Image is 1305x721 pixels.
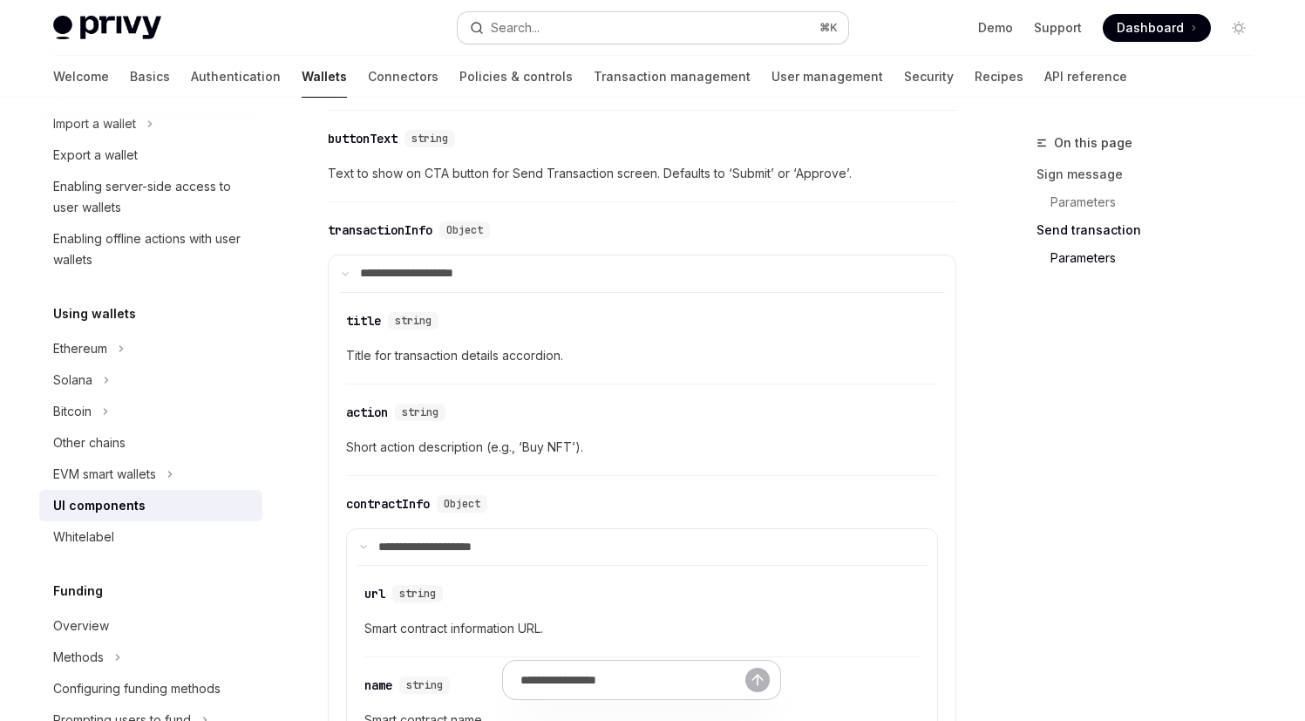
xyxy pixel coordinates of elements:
[39,521,262,553] a: Whitelabel
[53,647,104,668] div: Methods
[53,145,138,166] div: Export a wallet
[444,497,480,511] span: Object
[39,610,262,642] a: Overview
[1044,56,1127,98] a: API reference
[53,16,161,40] img: light logo
[346,495,430,513] div: contractInfo
[53,56,109,98] a: Welcome
[594,56,751,98] a: Transaction management
[819,21,838,35] span: ⌘ K
[1037,188,1267,216] a: Parameters
[458,12,848,44] button: Open search
[53,581,103,602] h5: Funding
[328,163,956,184] span: Text to show on CTA button for Send Transaction screen. Defaults to ‘Submit’ or ‘Approve’.
[491,17,540,38] div: Search...
[53,464,156,485] div: EVM smart wallets
[975,56,1023,98] a: Recipes
[328,130,398,147] div: buttonText
[53,176,252,218] div: Enabling server-side access to user wallets
[53,370,92,391] div: Solana
[1037,160,1267,188] a: Sign message
[39,171,262,223] a: Enabling server-side access to user wallets
[411,132,448,146] span: string
[364,585,385,602] div: url
[53,401,92,422] div: Bitcoin
[402,405,438,419] span: string
[53,338,107,359] div: Ethereum
[39,139,262,171] a: Export a wallet
[1037,216,1267,244] a: Send transaction
[368,56,438,98] a: Connectors
[346,312,381,330] div: title
[302,56,347,98] a: Wallets
[1117,19,1184,37] span: Dashboard
[39,396,262,427] button: Toggle Bitcoin section
[904,56,954,98] a: Security
[53,228,252,270] div: Enabling offline actions with user wallets
[1034,19,1082,37] a: Support
[39,673,262,704] a: Configuring funding methods
[364,618,920,639] span: Smart contract information URL.
[39,333,262,364] button: Toggle Ethereum section
[1225,14,1253,42] button: Toggle dark mode
[39,490,262,521] a: UI components
[191,56,281,98] a: Authentication
[53,678,221,699] div: Configuring funding methods
[1037,244,1267,272] a: Parameters
[53,616,109,636] div: Overview
[39,223,262,275] a: Enabling offline actions with user wallets
[53,432,126,453] div: Other chains
[130,56,170,98] a: Basics
[53,303,136,324] h5: Using wallets
[39,642,262,673] button: Toggle Methods section
[1054,133,1132,153] span: On this page
[1103,14,1211,42] a: Dashboard
[459,56,573,98] a: Policies & controls
[346,404,388,421] div: action
[39,427,262,459] a: Other chains
[771,56,883,98] a: User management
[745,668,770,692] button: Send message
[328,221,432,239] div: transactionInfo
[346,437,938,458] span: Short action description (e.g., ‘Buy NFT’).
[399,587,436,601] span: string
[520,661,745,699] input: Ask a question...
[346,345,938,366] span: Title for transaction details accordion.
[53,495,146,516] div: UI components
[39,459,262,490] button: Toggle EVM smart wallets section
[53,527,114,548] div: Whitelabel
[978,19,1013,37] a: Demo
[39,364,262,396] button: Toggle Solana section
[395,314,432,328] span: string
[446,223,483,237] span: Object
